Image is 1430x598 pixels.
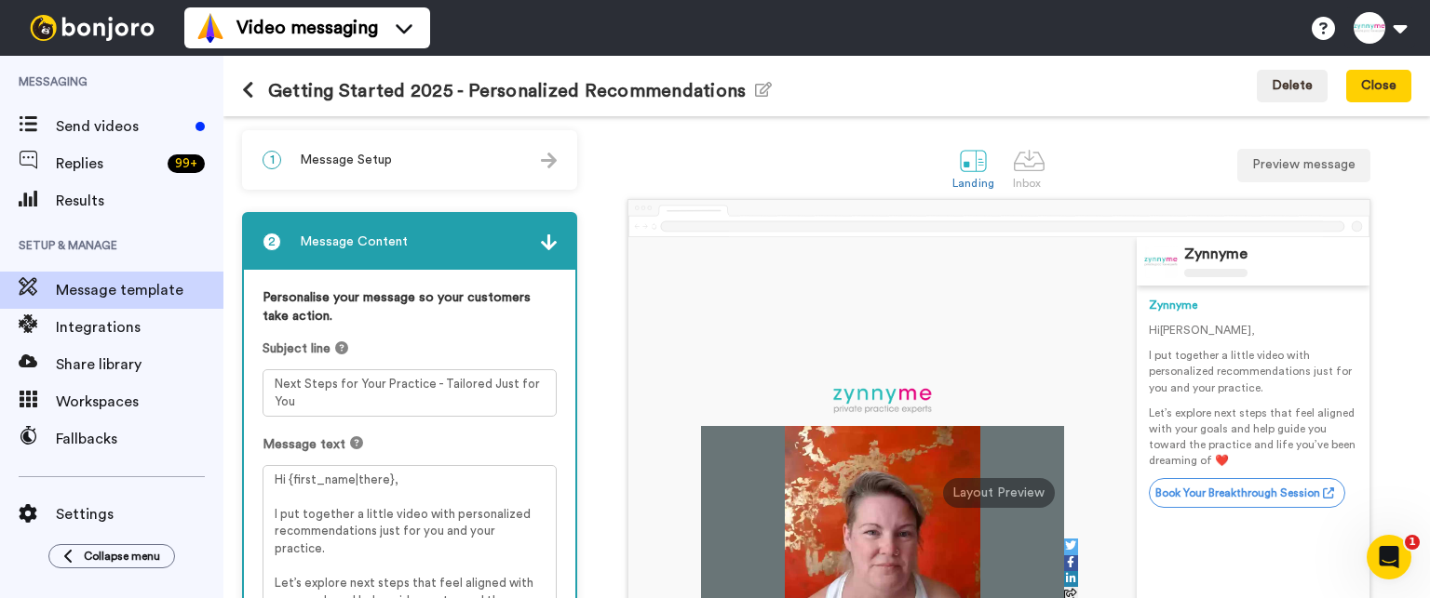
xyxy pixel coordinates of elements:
textarea: Next Steps for Your Practice - Tailored Just for You [263,369,557,417]
div: 99 + [168,154,205,173]
span: 1 [1405,535,1420,550]
div: Inbox [1013,177,1046,190]
span: Video messaging [236,15,378,41]
span: Collapse menu [84,549,160,564]
button: Collapse menu [48,544,175,568]
span: Workspaces [56,391,223,413]
img: arrow.svg [541,153,557,168]
p: Let’s explore next steps that feel aligned with your goals and help guide you toward the practice... [1149,405,1357,470]
span: Fallbacks [56,428,223,450]
label: Personalise your message so your customers take action. [263,288,557,326]
span: Send videos [56,115,188,138]
h1: Getting Started 2025 - Personalized Recommendations [242,80,772,101]
iframe: Intercom live chat [1367,535,1411,579]
p: Hi [PERSON_NAME] , [1149,323,1357,339]
a: Inbox [1004,135,1055,199]
div: 1Message Setup [242,130,577,190]
a: Landing [943,135,1004,199]
div: Landing [952,177,994,190]
span: 1 [263,151,281,169]
span: Share library [56,353,223,376]
button: Delete [1257,70,1328,103]
p: I put together a little video with personalized recommendations just for you and your practice. [1149,348,1357,395]
a: Book Your Breakthrough Session [1149,478,1345,508]
span: Results [56,190,223,212]
button: Preview message [1237,149,1370,182]
span: Settings [56,503,223,525]
img: arrow.svg [541,234,557,250]
span: Message Content [300,233,408,251]
span: 2 [263,233,281,251]
div: Zynnyme [1184,246,1248,263]
span: Integrations [56,316,223,339]
img: f3c8ffac-698a-4e67-8bf2-0302b53e1e4d [832,383,933,417]
span: Message Setup [300,151,392,169]
button: Close [1346,70,1411,103]
span: Replies [56,153,160,175]
span: Message text [263,435,345,454]
img: vm-color.svg [196,13,225,43]
span: Message template [56,279,223,301]
div: Zynnyme [1149,298,1357,313]
img: bj-logo-header-white.svg [22,15,162,41]
img: Profile Image [1144,245,1178,278]
div: Layout Preview [943,478,1055,508]
span: Subject line [263,339,331,358]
